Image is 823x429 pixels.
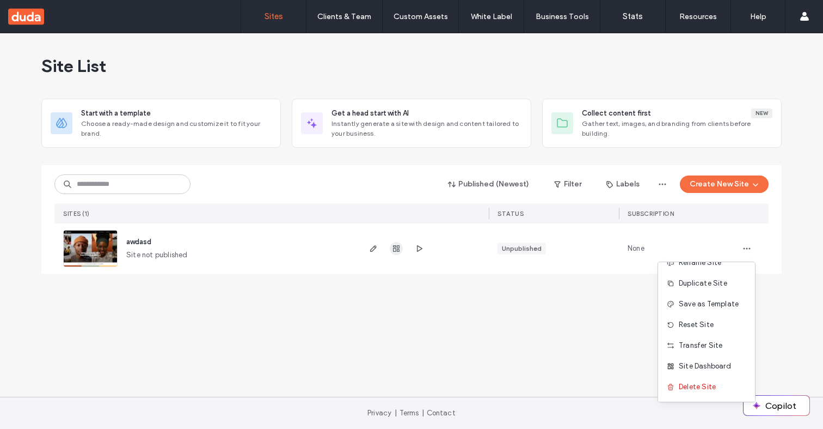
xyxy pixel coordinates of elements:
button: Create New Site [680,176,769,193]
span: Site Dashboard [679,361,731,372]
label: Resources [679,12,717,21]
button: Copilot [744,396,809,415]
span: Site not published [126,250,188,261]
label: Business Tools [536,12,589,21]
span: Reset Site [679,319,714,330]
span: Instantly generate a site with design and content tailored to your business. [331,119,522,138]
span: Choose a ready-made design and customize it to fit your brand. [81,119,272,138]
label: Clients & Team [317,12,371,21]
button: Filter [543,176,592,193]
button: Published (Newest) [439,176,539,193]
div: New [751,108,772,118]
a: Contact [427,409,456,417]
span: Collect content first [582,108,651,119]
div: Start with a templateChoose a ready-made design and customize it to fit your brand. [41,99,281,148]
label: White Label [471,12,512,21]
span: Save as Template [679,299,739,310]
span: STATUS [498,210,524,217]
span: Site List [41,55,106,77]
span: Delete Site [679,382,716,392]
span: Start with a template [81,108,151,119]
div: Get a head start with AIInstantly generate a site with design and content tailored to your business. [292,99,531,148]
label: Sites [265,11,283,21]
label: Help [750,12,766,21]
span: Get a head start with AI [331,108,409,119]
div: Unpublished [502,244,542,253]
button: Labels [597,176,649,193]
span: | [422,409,424,417]
span: Transfer Site [679,340,723,351]
span: Rename Site [679,257,721,268]
span: SUBSCRIPTION [628,210,674,217]
a: Terms [400,409,419,417]
a: Privacy [367,409,391,417]
label: Custom Assets [394,12,448,21]
a: awdasd [126,238,151,246]
span: Gather text, images, and branding from clients before building. [582,119,772,138]
span: SITES (1) [63,210,90,217]
span: None [628,243,644,254]
span: Duplicate Site [679,278,727,289]
div: Collect content firstNewGather text, images, and branding from clients before building. [542,99,782,148]
label: Stats [623,11,643,21]
span: | [395,409,397,417]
